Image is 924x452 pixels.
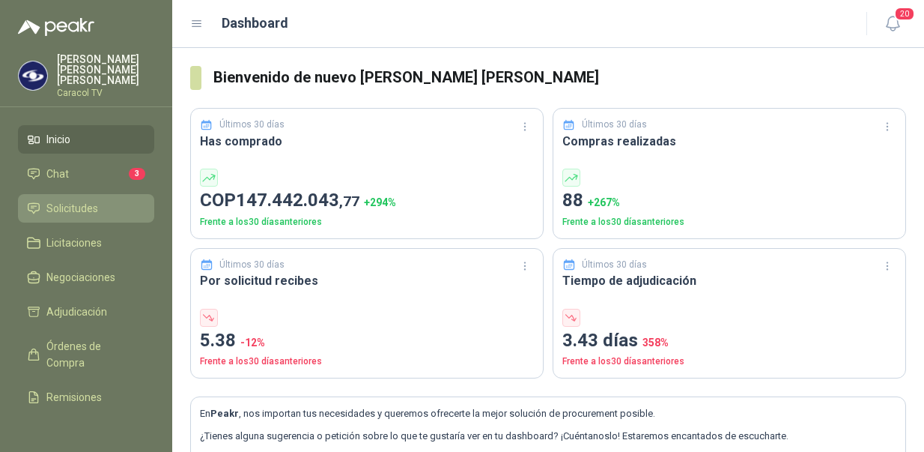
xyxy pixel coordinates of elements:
[219,118,285,132] p: Últimos 30 días
[46,389,102,406] span: Remisiones
[339,193,359,210] span: ,77
[210,408,239,419] b: Peakr
[562,327,896,355] p: 3.43 días
[200,355,534,369] p: Frente a los 30 días anteriores
[46,338,140,371] span: Órdenes de Compra
[46,304,107,320] span: Adjudicación
[19,61,47,90] img: Company Logo
[562,271,896,290] h3: Tiempo de adjudicación
[46,269,115,286] span: Negociaciones
[562,215,896,229] p: Frente a los 30 días anteriores
[18,229,154,257] a: Licitaciones
[46,166,69,182] span: Chat
[57,88,154,97] p: Caracol TV
[642,337,669,349] span: 358 %
[200,215,534,229] p: Frente a los 30 días anteriores
[129,168,145,180] span: 3
[582,258,647,272] p: Últimos 30 días
[582,118,647,132] p: Últimos 30 días
[18,332,154,377] a: Órdenes de Compra
[18,18,94,36] img: Logo peakr
[18,125,154,154] a: Inicio
[588,196,620,208] span: + 267 %
[894,7,915,21] span: 20
[200,132,534,151] h3: Has comprado
[213,66,906,89] h3: Bienvenido de nuevo [PERSON_NAME] [PERSON_NAME]
[364,196,396,208] span: + 294 %
[879,10,906,37] button: 20
[200,271,534,290] h3: Por solicitud recibes
[200,187,534,215] p: COP
[18,298,154,326] a: Adjudicación
[219,258,285,272] p: Últimos 30 días
[18,194,154,223] a: Solicitudes
[46,131,70,148] span: Inicio
[18,383,154,412] a: Remisiones
[200,327,534,355] p: 5.38
[200,429,896,444] p: ¿Tienes alguna sugerencia o petición sobre lo que te gustaría ver en tu dashboard? ¡Cuéntanoslo! ...
[222,13,288,34] h1: Dashboard
[46,200,98,217] span: Solicitudes
[236,190,359,211] span: 147.442.043
[46,235,102,251] span: Licitaciones
[240,337,265,349] span: -12 %
[200,406,896,421] p: En , nos importan tus necesidades y queremos ofrecerte la mejor solución de procurement posible.
[562,187,896,215] p: 88
[562,132,896,151] h3: Compras realizadas
[18,160,154,188] a: Chat3
[18,263,154,292] a: Negociaciones
[562,355,896,369] p: Frente a los 30 días anteriores
[57,54,154,85] p: [PERSON_NAME] [PERSON_NAME] [PERSON_NAME]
